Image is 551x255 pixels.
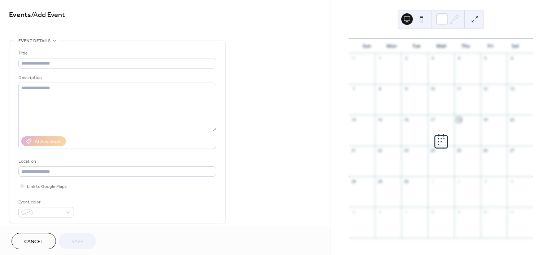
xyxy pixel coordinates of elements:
div: 13 [509,86,515,92]
div: 9 [403,86,409,92]
div: 2 [403,56,409,61]
div: 19 [483,117,488,122]
a: Events [9,8,31,22]
div: Thu [453,39,478,53]
div: 6 [377,209,382,215]
span: Cancel [24,238,43,246]
div: Mon [379,39,404,53]
div: Sun [354,39,379,53]
div: 7 [351,86,356,92]
div: 24 [430,148,436,153]
div: Event color [18,198,73,206]
div: 31 [351,56,356,61]
span: Link to Google Maps [27,183,67,190]
div: Fri [478,39,503,53]
div: 3 [430,56,436,61]
div: 30 [403,179,409,184]
div: 11 [509,209,515,215]
div: 27 [509,148,515,153]
div: 2 [456,179,462,184]
div: 14 [351,117,356,122]
div: Sat [503,39,528,53]
div: 16 [403,117,409,122]
div: Location [18,158,215,165]
button: Cancel [12,233,56,249]
div: Wed [429,39,454,53]
div: Description [18,74,215,82]
div: 10 [483,209,488,215]
div: 20 [509,117,515,122]
div: 1 [430,179,436,184]
div: 9 [456,209,462,215]
div: 26 [483,148,488,153]
div: 8 [430,209,436,215]
div: 15 [377,117,382,122]
div: 10 [430,86,436,92]
span: / Add Event [31,8,65,22]
div: 11 [456,86,462,92]
div: 29 [377,179,382,184]
div: 22 [377,148,382,153]
div: 23 [403,148,409,153]
div: 1 [377,56,382,61]
div: 7 [403,209,409,215]
div: 18 [456,117,462,122]
div: Title [18,49,215,57]
div: 5 [483,56,488,61]
div: 25 [456,148,462,153]
div: 5 [351,209,356,215]
div: 4 [509,179,515,184]
div: 21 [351,148,356,153]
div: 8 [377,86,382,92]
div: 28 [351,179,356,184]
div: 17 [430,117,436,122]
div: 3 [483,179,488,184]
span: Event details [18,37,51,45]
div: 6 [509,56,515,61]
div: 4 [456,56,462,61]
div: 12 [483,86,488,92]
div: Tue [404,39,429,53]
